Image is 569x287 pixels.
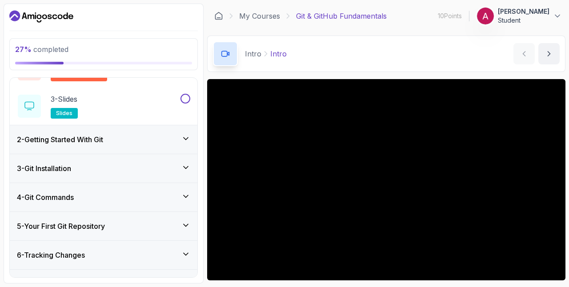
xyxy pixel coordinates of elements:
[17,221,105,231] h3: 5 - Your First Git Repository
[207,79,565,280] iframe: 1 - Intro
[17,192,74,203] h3: 4 - Git Commands
[17,94,190,119] button: 3-Slidesslides
[10,125,197,154] button: 2-Getting Started With Git
[15,45,32,54] span: 27 %
[438,12,462,20] p: 10 Points
[10,154,197,183] button: 3-Git Installation
[10,183,197,211] button: 4-Git Commands
[296,11,387,21] p: Git & GitHub Fundamentals
[17,163,71,174] h3: 3 - Git Installation
[17,134,103,145] h3: 2 - Getting Started With Git
[477,7,562,25] button: user profile image[PERSON_NAME]Student
[17,250,85,260] h3: 6 - Tracking Changes
[10,212,197,240] button: 5-Your First Git Repository
[239,11,280,21] a: My Courses
[270,48,287,59] p: Intro
[498,16,549,25] p: Student
[245,48,261,59] p: Intro
[56,110,72,117] span: slides
[10,241,197,269] button: 6-Tracking Changes
[15,45,68,54] span: completed
[477,8,494,24] img: user profile image
[214,12,223,20] a: Dashboard
[51,94,77,104] p: 3 - Slides
[513,43,535,64] button: previous content
[498,7,549,16] p: [PERSON_NAME]
[538,43,560,64] button: next content
[9,9,73,24] a: Dashboard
